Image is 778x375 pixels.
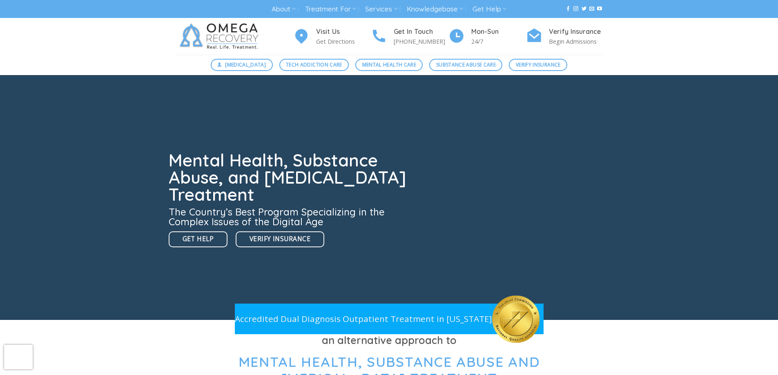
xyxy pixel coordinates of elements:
[471,37,526,46] p: 24/7
[169,207,411,226] h3: The Country’s Best Program Specializing in the Complex Issues of the Digital Age
[549,37,604,46] p: Begin Admissions
[471,27,526,37] h4: Mon-Sun
[272,2,296,17] a: About
[305,2,356,17] a: Treatment For
[286,61,342,69] span: Tech Addiction Care
[509,59,567,71] a: Verify Insurance
[169,152,411,203] h1: Mental Health, Substance Abuse, and [MEDICAL_DATA] Treatment
[235,312,492,326] p: Accredited Dual Diagnosis Outpatient Treatment in [US_STATE]
[183,234,214,244] span: Get Help
[225,61,266,69] span: [MEDICAL_DATA]
[573,6,578,12] a: Follow on Instagram
[250,234,310,244] span: Verify Insurance
[473,2,506,17] a: Get Help
[316,27,371,37] h4: Visit Us
[362,61,416,69] span: Mental Health Care
[526,27,604,47] a: Verify Insurance Begin Admissions
[566,6,571,12] a: Follow on Facebook
[597,6,602,12] a: Follow on YouTube
[279,59,349,71] a: Tech Addiction Care
[169,231,228,247] a: Get Help
[236,231,324,247] a: Verify Insurance
[355,59,423,71] a: Mental Health Care
[516,61,561,69] span: Verify Insurance
[394,37,448,46] p: [PHONE_NUMBER]
[436,61,496,69] span: Substance Abuse Care
[589,6,594,12] a: Send us an email
[175,18,267,55] img: Omega Recovery
[549,27,604,37] h4: Verify Insurance
[175,332,604,348] h3: an alternative approach to
[582,6,586,12] a: Follow on Twitter
[429,59,502,71] a: Substance Abuse Care
[316,37,371,46] p: Get Directions
[293,27,371,47] a: Visit Us Get Directions
[371,27,448,47] a: Get In Touch [PHONE_NUMBER]
[407,2,463,17] a: Knowledgebase
[394,27,448,37] h4: Get In Touch
[211,59,273,71] a: [MEDICAL_DATA]
[365,2,397,17] a: Services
